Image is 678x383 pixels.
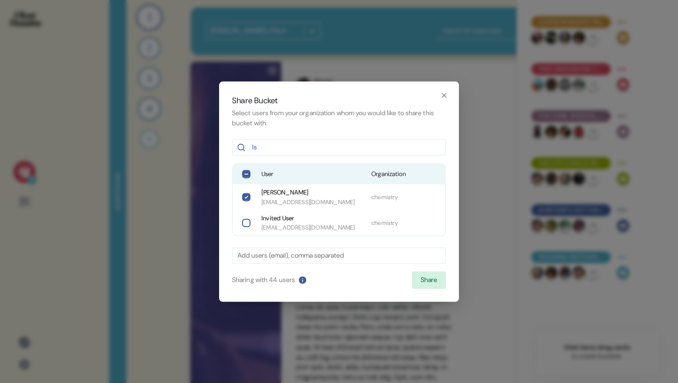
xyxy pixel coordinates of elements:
[262,223,355,232] span: [EMAIL_ADDRESS][DOMAIN_NAME]
[232,275,295,285] p: Sharing with 44 user s
[232,94,446,106] h2: Share Bucket
[262,214,355,223] span: Invited User
[412,271,446,289] button: Share
[371,170,440,179] span: Organization
[262,170,364,179] span: User
[262,188,355,197] span: [PERSON_NAME]
[238,251,440,261] input: Add users (email), comma separated
[232,108,446,128] p: Select users from your organization whom you would like to share this bucket with.
[252,142,440,153] input: Search names, emails, organizations...
[371,193,440,201] span: chemistry
[262,198,355,206] span: [EMAIL_ADDRESS][DOMAIN_NAME]
[371,218,440,227] span: chemistry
